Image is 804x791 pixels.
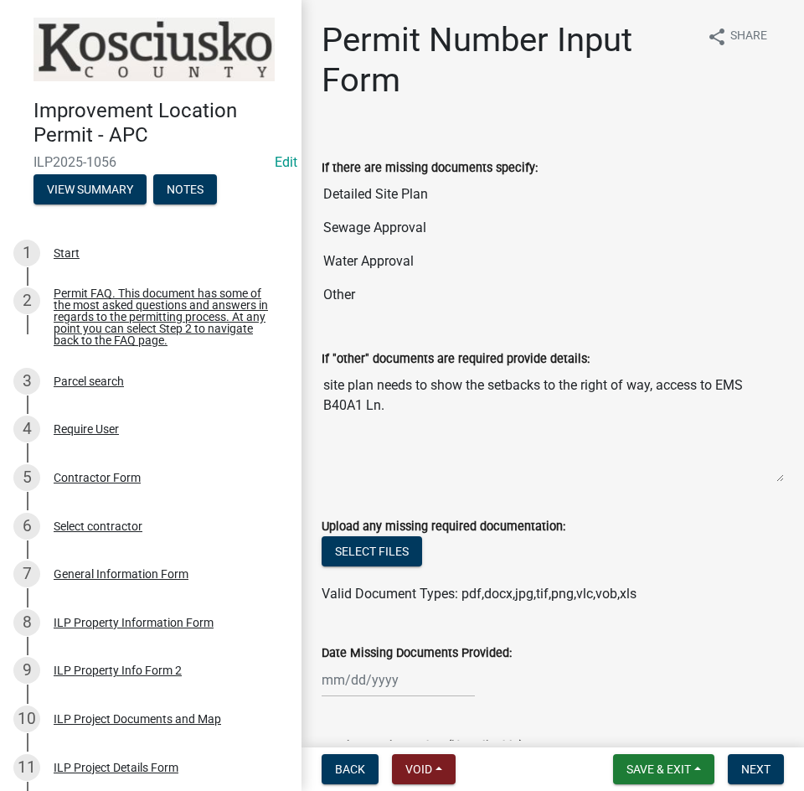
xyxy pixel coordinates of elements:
[153,184,217,197] wm-modal-confirm: Notes
[54,762,178,773] div: ILP Project Details Form
[728,754,784,784] button: Next
[275,154,297,170] a: Edit
[13,706,40,732] div: 10
[13,657,40,684] div: 9
[54,247,80,259] div: Start
[322,754,379,784] button: Back
[33,99,288,147] h4: Improvement Location Permit - APC
[54,520,142,532] div: Select contractor
[54,617,214,628] div: ILP Property Information Form
[322,586,636,602] span: Valid Document Types: pdf,docx,jpg,tif,png,vlc,vob,xls
[322,163,538,174] label: If there are missing documents specify:
[13,561,40,587] div: 7
[54,375,124,387] div: Parcel search
[153,174,217,204] button: Notes
[33,154,268,170] span: ILP2025-1056
[275,154,297,170] wm-modal-confirm: Edit Application Number
[335,763,365,776] span: Back
[613,754,714,784] button: Save & Exit
[54,713,221,725] div: ILP Project Documents and Map
[741,763,770,776] span: Next
[13,609,40,636] div: 8
[13,513,40,540] div: 6
[54,287,275,346] div: Permit FAQ. This document has some of the most asked questions and answers in regards to the perm...
[33,174,147,204] button: View Summary
[626,763,691,776] span: Save & Exit
[322,536,422,566] button: Select files
[54,568,188,580] div: General Information Form
[322,20,693,101] h1: Permit Number Input Form
[322,663,475,697] input: mm/dd/yyyy
[13,464,40,491] div: 5
[13,287,40,314] div: 2
[322,354,590,365] label: If "other" documents are required provide details:
[707,27,727,47] i: share
[392,754,456,784] button: Void
[33,184,147,197] wm-modal-confirm: Summary
[322,521,565,533] label: Upload any missing required documentation:
[54,472,141,483] div: Contractor Form
[54,423,119,435] div: Require User
[33,18,275,81] img: Kosciusko County, Indiana
[693,20,781,53] button: shareShare
[13,754,40,781] div: 11
[322,648,512,659] label: Date Missing Documents Provided:
[13,240,40,266] div: 1
[405,763,432,776] span: Void
[13,416,40,442] div: 4
[54,664,182,676] div: ILP Property Info Form 2
[322,369,784,483] textarea: site plan needs to show the setbacks to the right of way, access to EMS B40A1 Ln.
[730,27,767,47] span: Share
[13,368,40,395] div: 3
